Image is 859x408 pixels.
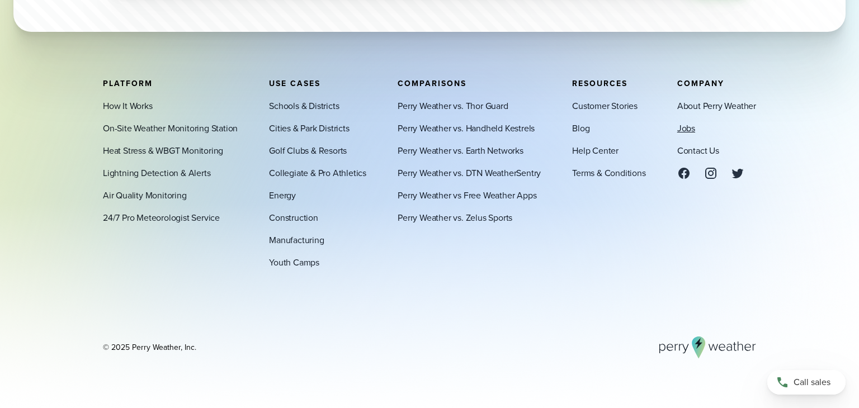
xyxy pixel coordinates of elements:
a: Cities & Park Districts [269,122,349,135]
a: 24/7 Pro Meteorologist Service [103,211,220,225]
a: Contact Us [677,144,719,158]
span: Platform [103,78,153,89]
a: Perry Weather vs Free Weather Apps [398,189,536,202]
a: Perry Weather vs. DTN WeatherSentry [398,167,541,180]
span: Resources [572,78,627,89]
a: Blog [572,122,589,135]
a: Youth Camps [269,256,319,269]
a: Call sales [767,370,846,395]
a: Lightning Detection & Alerts [103,167,210,180]
a: Collegiate & Pro Athletics [269,167,366,180]
a: Heat Stress & WBGT Monitoring [103,144,223,158]
a: How It Works [103,99,153,113]
a: Perry Weather vs. Earth Networks [398,144,523,158]
a: Golf Clubs & Resorts [269,144,347,158]
a: Perry Weather vs. Zelus Sports [398,211,512,225]
div: © 2025 Perry Weather, Inc. [103,342,196,353]
a: Customer Stories [572,99,638,113]
a: On-Site Weather Monitoring Station [103,122,238,135]
a: Perry Weather vs. Handheld Kestrels [398,122,535,135]
a: Help Center [572,144,619,158]
a: Construction [269,211,318,225]
span: Company [677,78,724,89]
a: Air Quality Monitoring [103,189,187,202]
span: Use Cases [269,78,320,89]
a: About Perry Weather [677,99,756,113]
a: Terms & Conditions [572,167,645,180]
a: Schools & Districts [269,99,339,113]
span: Call sales [794,376,830,389]
a: Perry Weather vs. Thor Guard [398,99,508,113]
a: Jobs [677,122,695,135]
a: Energy [269,189,296,202]
a: Manufacturing [269,234,324,247]
span: Comparisons [398,78,466,89]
